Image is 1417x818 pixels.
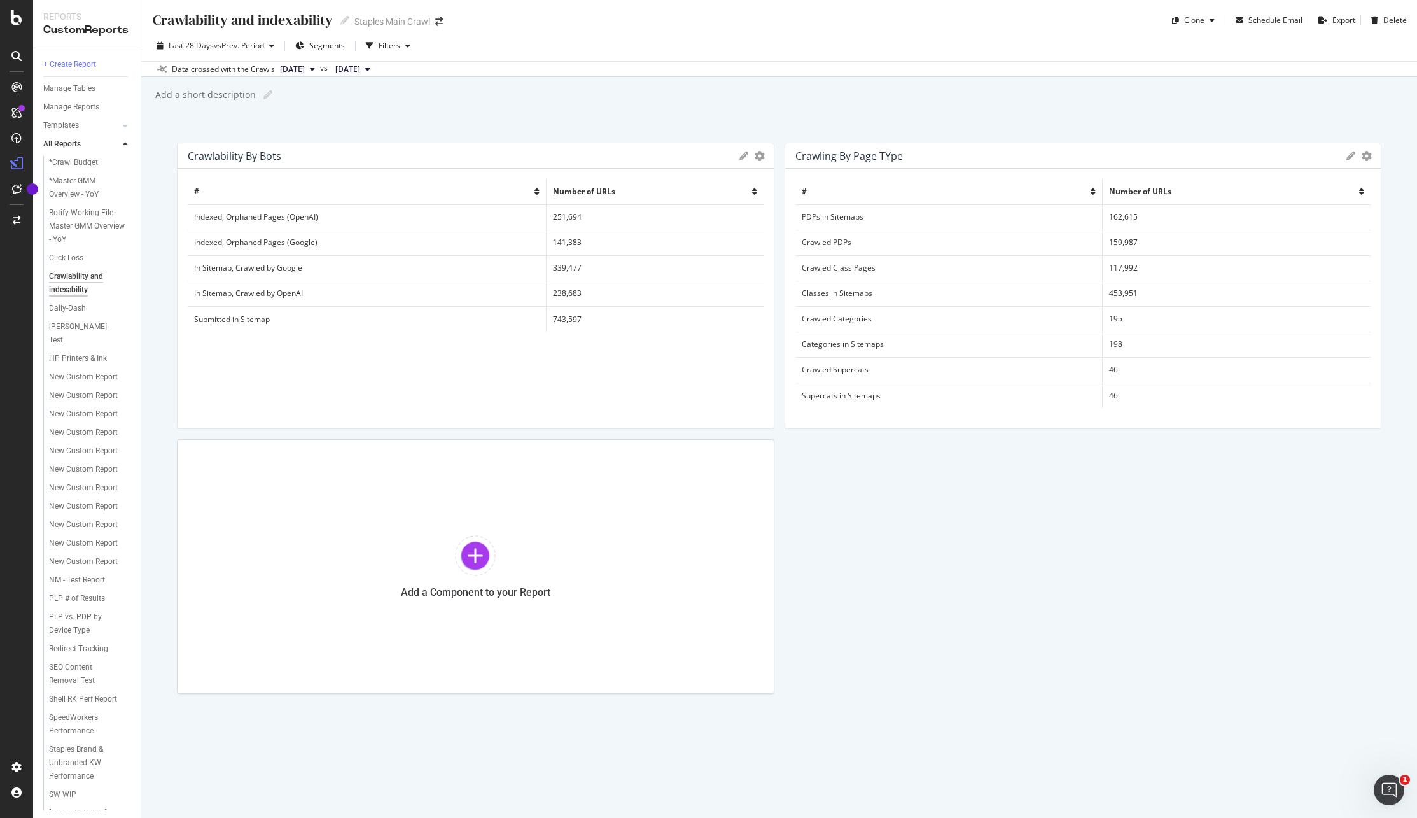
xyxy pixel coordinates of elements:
div: Crawling by Page TYpegear#Number of URLsPDPs in Sitemaps162,615Crawled PDPs159,987Crawled Class P... [785,143,1382,429]
div: Crawlability by Bots [188,150,281,162]
div: All Reports [43,138,81,151]
td: 141,383 [546,230,763,255]
button: Filters [361,36,415,56]
span: Number of URLs [553,186,615,197]
a: *Master GMM Overview - YoY [49,174,132,201]
td: In Sitemap, Crawled by Google [188,255,546,281]
div: New Custom Report [49,407,118,421]
div: NM - Test Report [49,574,105,587]
td: In Sitemap, Crawled by OpenAI [188,281,546,306]
a: Click Loss [49,251,132,265]
div: SpeedWorkers Performance [49,711,122,738]
a: New Custom Report [49,481,132,495]
a: PLP vs. PDP by Device Type [49,610,132,637]
td: 195 [1102,306,1371,332]
a: SEO Content Removal Test [49,661,132,688]
button: Segments [290,36,350,56]
div: Shell RK Perf Report [49,693,117,706]
div: arrow-right-arrow-left [435,17,443,26]
div: Crawlability and indexability [49,270,122,297]
a: New Custom Report [49,444,132,458]
button: Schedule Email [1231,10,1302,31]
a: Shell RK Perf Report [49,693,132,706]
div: New Custom Report [49,389,118,402]
td: 339,477 [546,255,763,281]
div: PLP # of Results [49,592,105,605]
div: Clone [1184,15,1204,25]
td: 162,615 [1102,204,1371,230]
td: Categories in Sitemaps [795,332,1103,357]
a: Templates [43,119,119,132]
div: Add a Component to your Report [401,586,550,598]
td: Crawled Categories [795,306,1103,332]
div: Manage Tables [43,82,95,95]
div: Schedule Email [1248,15,1302,25]
a: Staples Brand & Unbranded KW Performance [49,743,132,783]
a: New Custom Report [49,389,132,402]
span: Last 28 Days [169,40,214,51]
i: Edit report name [263,90,272,99]
div: Click Loss [49,251,83,265]
td: 198 [1102,332,1371,357]
a: NM - Test Report [49,574,132,587]
i: Edit report name [340,16,349,25]
div: New Custom Report [49,463,118,476]
div: Redirect Tracking [49,642,108,656]
div: Delete [1383,15,1407,25]
div: gear [1362,152,1372,160]
div: Data crossed with the Crawls [172,64,275,75]
span: vs [320,62,330,74]
td: Submitted in Sitemap [188,306,546,332]
div: Filters [379,40,400,51]
div: Reports [43,10,130,23]
div: Add a short description [154,88,256,101]
a: New Custom Report [49,370,132,384]
td: Crawled Class Pages [795,255,1103,281]
span: # [194,186,199,197]
div: PLP vs. PDP by Device Type [49,610,122,637]
a: New Custom Report [49,426,132,439]
div: New Custom Report [49,426,118,439]
a: SW WIP [49,788,132,801]
iframe: Intercom live chat [1374,775,1404,805]
div: Staples Brand & Unbranded KW Performance [49,743,125,783]
a: [PERSON_NAME]-Test [49,320,132,347]
div: Tooltip anchor [27,183,38,195]
a: Botify Working File - Master GMM Overview - YoY [49,206,132,246]
span: Number of URLs [1109,186,1171,197]
button: [DATE] [275,62,320,77]
a: HP Printers & Ink [49,352,132,365]
div: Export [1332,15,1355,25]
span: vs Prev. Period [214,40,264,51]
td: Supercats in Sitemaps [795,383,1103,408]
a: New Custom Report [49,555,132,568]
td: 159,987 [1102,230,1371,255]
div: Crawling by Page TYpe [795,150,903,162]
div: SW WIP [49,788,76,801]
a: Crawlability and indexability [49,270,132,297]
div: *Crawl Budget [49,156,98,169]
td: Classes in Sitemaps [795,281,1103,306]
span: 2025 Oct. 10th [280,64,305,75]
a: New Custom Report [49,537,132,550]
a: Manage Tables [43,82,132,95]
div: Crawlability and indexability [151,10,333,30]
a: New Custom Report [49,500,132,513]
div: Templates [43,119,79,132]
div: New Custom Report [49,500,118,513]
span: # [802,186,807,197]
td: 46 [1102,357,1371,383]
a: *Crawl Budget [49,156,132,169]
div: New Custom Report [49,370,118,384]
a: New Custom Report [49,407,132,421]
a: Manage Reports [43,101,132,114]
div: New Custom Report [49,537,118,550]
a: PLP # of Results [49,592,132,605]
div: Staples Main Crawl [354,15,430,28]
div: SEO Content Removal Test [49,661,122,688]
span: 2025 Sep. 12th [335,64,360,75]
td: 453,951 [1102,281,1371,306]
div: HP Printers & Ink [49,352,107,365]
div: New Custom Report [49,518,118,532]
a: + Create Report [43,58,132,71]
